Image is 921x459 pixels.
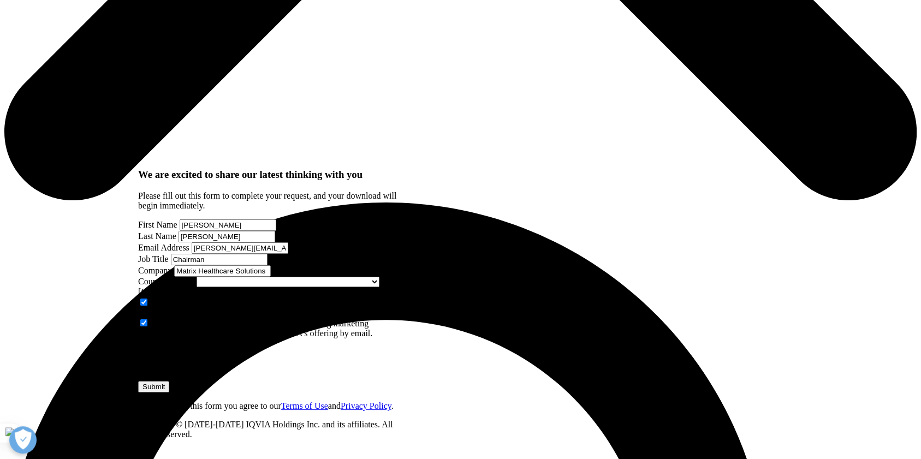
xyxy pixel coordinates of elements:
a: Privacy Policy [341,401,391,410]
label: Opt-in - by selecting this box, I consent to receiving marketing communications and information a... [138,319,372,338]
label: First Name [138,220,177,229]
label: Email Address [138,243,189,252]
input: Opt-in - by selecting this box, I consent to receiving marketing communications and information a... [140,319,147,326]
label: Subscribe to Receive Institute Reports - by selecting this box, I consent to receiving IQVIA Inst... [138,298,399,317]
label: Country/Region [138,277,194,286]
iframe: reCAPTCHA [138,338,304,381]
a: Terms of Use [281,401,328,410]
input: Subscribe to Receive Institute Reports - by selecting this box, I consent to receiving IQVIA Inst... [140,299,147,306]
button: Open Preferences [9,426,37,454]
label: Company [138,266,172,275]
p: By submitting this form you agree to our and . [138,401,403,411]
p: Please fill out this form to complete your request, and your download will begin immediately. [138,191,403,211]
span: United Kingdom [138,287,227,296]
label: Last Name [138,231,176,241]
label: Job Title [138,254,169,264]
h3: We are excited to share our latest thinking with you [138,169,403,181]
p: Copyright © [DATE]-[DATE] IQVIA Holdings Inc. and its affiliates. All rights reserved. [138,420,403,439]
input: Submit [138,381,169,392]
